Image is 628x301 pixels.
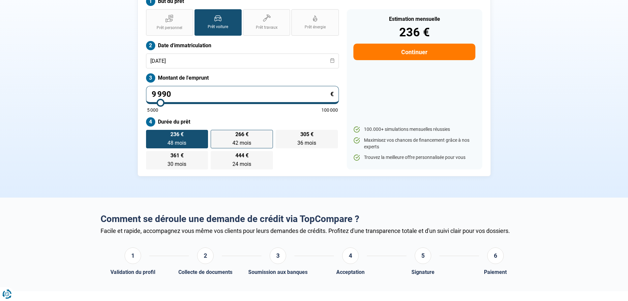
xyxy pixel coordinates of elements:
[484,269,507,275] div: Paiement
[248,269,308,275] div: Soumission aux banques
[146,54,339,68] input: jj/mm/aaaa
[353,137,475,150] li: Maximisez vos chances de financement grâce à nos experts
[157,25,182,31] span: Prêt personnel
[232,161,251,167] span: 24 mois
[297,140,316,146] span: 36 mois
[256,25,278,30] span: Prêt travaux
[167,140,186,146] span: 48 mois
[411,269,434,275] div: Signature
[170,132,184,137] span: 236 €
[101,213,528,225] h2: Comment se déroule une demande de crédit via TopCompare ?
[330,91,334,97] span: €
[300,132,314,137] span: 305 €
[321,108,338,112] span: 100 000
[270,247,286,264] div: 3
[353,44,475,60] button: Continuer
[197,247,214,264] div: 2
[342,247,359,264] div: 4
[336,269,365,275] div: Acceptation
[178,269,232,275] div: Collecte de documents
[353,17,475,22] div: Estimation mensuelle
[167,161,186,167] span: 30 mois
[146,41,339,50] label: Date d'immatriculation
[110,269,155,275] div: Validation du profil
[305,24,326,30] span: Prêt énergie
[170,153,184,158] span: 361 €
[232,140,251,146] span: 42 mois
[125,247,141,264] div: 1
[235,153,249,158] span: 444 €
[146,73,339,83] label: Montant de l'emprunt
[415,247,431,264] div: 5
[353,126,475,133] li: 100.000+ simulations mensuelles réussies
[101,227,528,234] div: Facile et rapide, accompagnez vous même vos clients pour leurs demandes de crédits. Profitez d'un...
[146,117,339,127] label: Durée du prêt
[353,26,475,38] div: 236 €
[487,247,504,264] div: 6
[147,108,158,112] span: 5 000
[353,154,475,161] li: Trouvez la meilleure offre personnalisée pour vous
[235,132,249,137] span: 266 €
[208,24,228,30] span: Prêt voiture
